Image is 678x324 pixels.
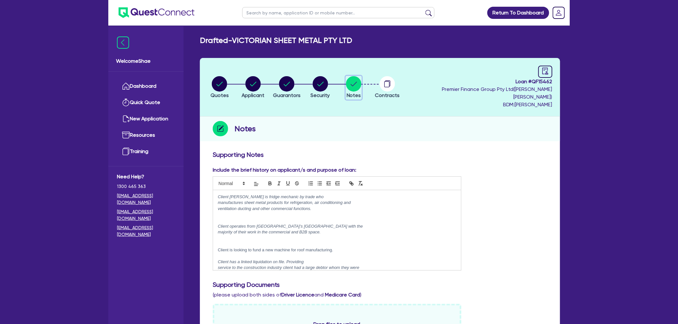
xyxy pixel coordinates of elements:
a: Return To Dashboard [487,7,549,19]
span: Quotes [211,92,229,98]
span: Loan # QF15462 [406,78,552,85]
em: Client has a linked liquidation on file. Providing [218,259,304,264]
b: Medicare Card [325,292,360,298]
label: Include the brief history on applicant/s and purpose of loan: [213,166,356,174]
button: Applicant [242,76,265,100]
span: Need Help? [117,173,175,181]
b: Driver Licence [281,292,314,298]
span: Notes [347,92,361,98]
button: Guarantors [273,76,301,100]
h2: Notes [235,123,256,134]
a: Training [117,143,175,160]
span: Welcome Shae [116,57,176,65]
span: Guarantors [273,92,301,98]
em: majority of their work in the commercial and B2B space. [218,230,321,234]
a: Resources [117,127,175,143]
em: Client [PERSON_NAME] is fridge mechanic by trade who [218,194,324,199]
span: (please upload both sides of and ) [213,292,361,298]
img: quest-connect-logo-blue [119,7,194,18]
a: [EMAIL_ADDRESS][DOMAIN_NAME] [117,192,175,206]
span: Applicant [242,92,265,98]
h2: Drafted - VICTORIAN SHEET METAL PTY LTD [200,36,352,45]
button: Notes [346,76,362,100]
button: Quotes [210,76,229,100]
span: Contracts [375,92,400,98]
button: Security [310,76,330,100]
a: [EMAIL_ADDRESS][DOMAIN_NAME] [117,208,175,222]
button: Contracts [375,76,400,100]
img: training [122,148,130,155]
h3: Supporting Documents [213,281,547,288]
a: [EMAIL_ADDRESS][DOMAIN_NAME] [117,224,175,238]
input: Search by name, application ID or mobile number... [242,7,434,18]
a: Dropdown toggle [550,4,567,21]
span: BDM: [PERSON_NAME] [406,101,552,109]
img: step-icon [213,121,228,136]
img: new-application [122,115,130,123]
a: Quick Quote [117,94,175,111]
h3: Supporting Notes [213,151,547,158]
img: quick-quote [122,99,130,106]
span: 1300 465 363 [117,183,175,190]
em: Client operates from [GEOGRAPHIC_DATA]’s [GEOGRAPHIC_DATA] with the [218,224,363,229]
span: audit [542,68,549,75]
em: manufactures sheet metal products for refrigeration, air conditioning and [218,200,351,205]
em: ventilation ducting and other commercial functions. [218,206,311,211]
p: Client is looking to fund a new machine for roof manufacturing. [218,247,456,253]
span: Premier Finance Group Pty Ltd ( [PERSON_NAME] [PERSON_NAME] ) [442,86,552,100]
a: Dashboard [117,78,175,94]
img: icon-menu-close [117,36,129,49]
em: service to the construction industry client had a large debtor whom they were [218,265,360,270]
img: resources [122,131,130,139]
a: New Application [117,111,175,127]
span: Security [311,92,330,98]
